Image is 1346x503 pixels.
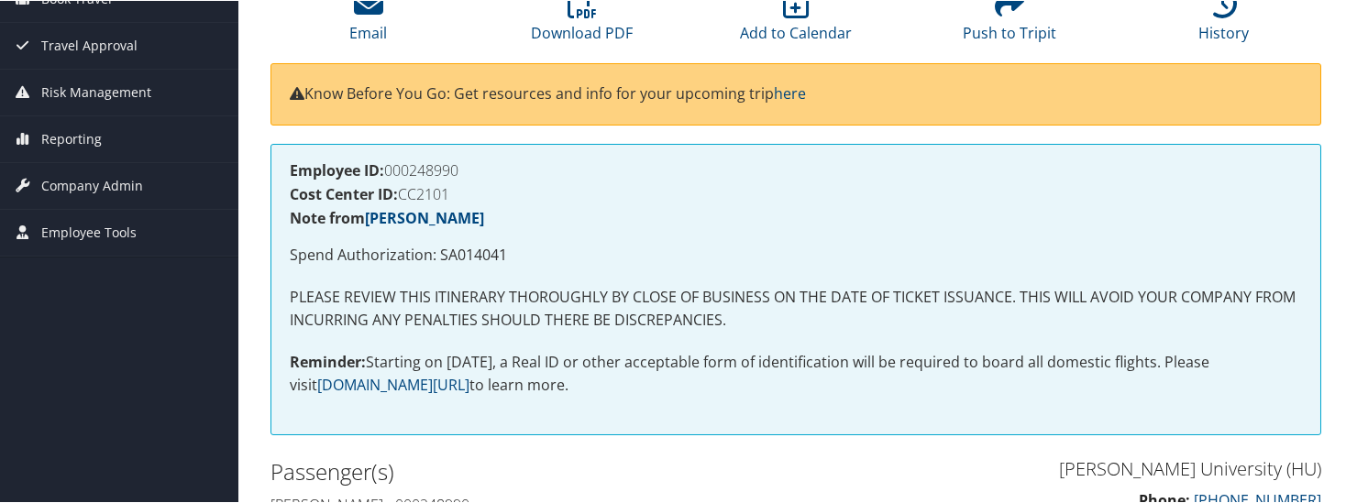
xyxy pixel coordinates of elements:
p: Know Before You Go: Get resources and info for your upcoming trip [290,82,1302,105]
strong: Note from [290,207,484,227]
span: Risk Management [41,69,151,115]
h3: [PERSON_NAME] University (HU) [810,455,1321,481]
h4: CC2101 [290,186,1302,201]
a: [PERSON_NAME] [365,207,484,227]
p: Starting on [DATE], a Real ID or other acceptable form of identification will be required to boar... [290,350,1302,397]
a: [DOMAIN_NAME][URL] [317,374,469,394]
h2: Passenger(s) [270,455,782,487]
p: Spend Authorization: SA014041 [290,243,1302,267]
span: Employee Tools [41,209,137,255]
a: here [774,82,806,103]
strong: Employee ID: [290,159,384,180]
p: PLEASE REVIEW THIS ITINERARY THOROUGHLY BY CLOSE OF BUSINESS ON THE DATE OF TICKET ISSUANCE. THIS... [290,285,1302,332]
strong: Reminder: [290,351,366,371]
span: Reporting [41,115,102,161]
h4: 000248990 [290,162,1302,177]
span: Travel Approval [41,22,138,68]
span: Company Admin [41,162,143,208]
strong: Cost Center ID: [290,183,398,203]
